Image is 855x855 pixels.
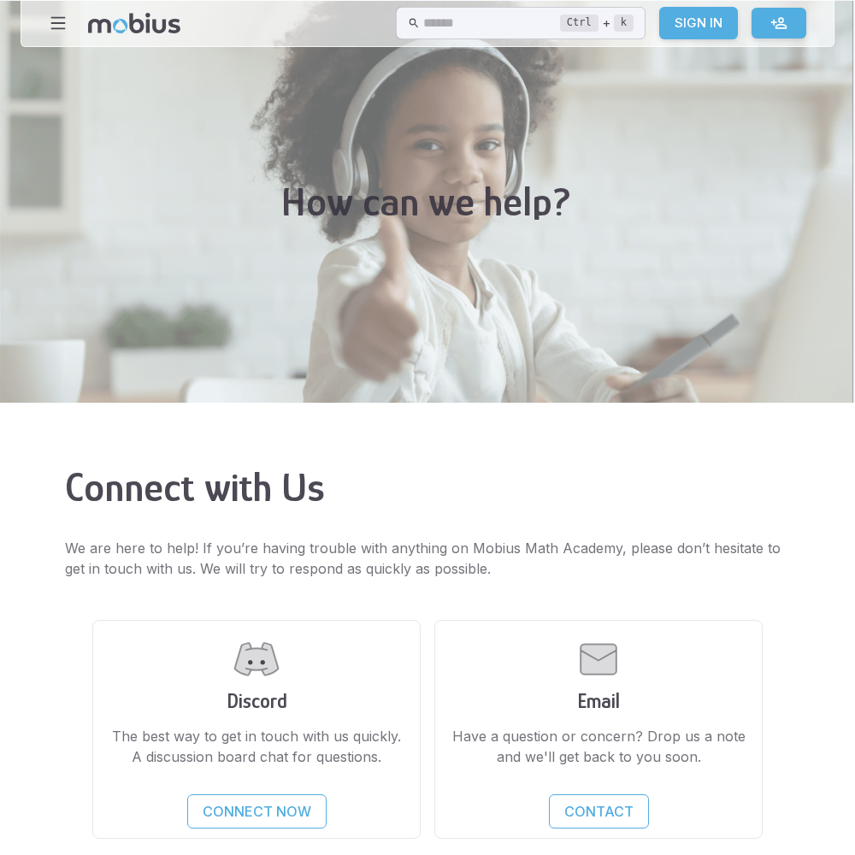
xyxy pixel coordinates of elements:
[449,689,748,712] h3: Email
[659,7,738,39] a: Sign In
[614,15,634,32] kbd: k
[203,801,311,822] p: Connect Now
[187,794,327,828] a: Connect Now
[107,726,406,767] p: The best way to get in touch with us quickly. A discussion board chat for questions.
[107,689,406,712] h3: Discord
[65,538,790,579] p: We are here to help! If you’re having trouble with anything on Mobius Math Academy, please don’t ...
[564,801,634,822] p: Contact
[560,13,634,33] div: +
[549,794,649,828] a: Contact
[449,726,748,767] p: Have a question or concern? Drop us a note and we'll get back to you soon.
[560,15,598,32] kbd: Ctrl
[65,464,790,510] h2: Connect with Us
